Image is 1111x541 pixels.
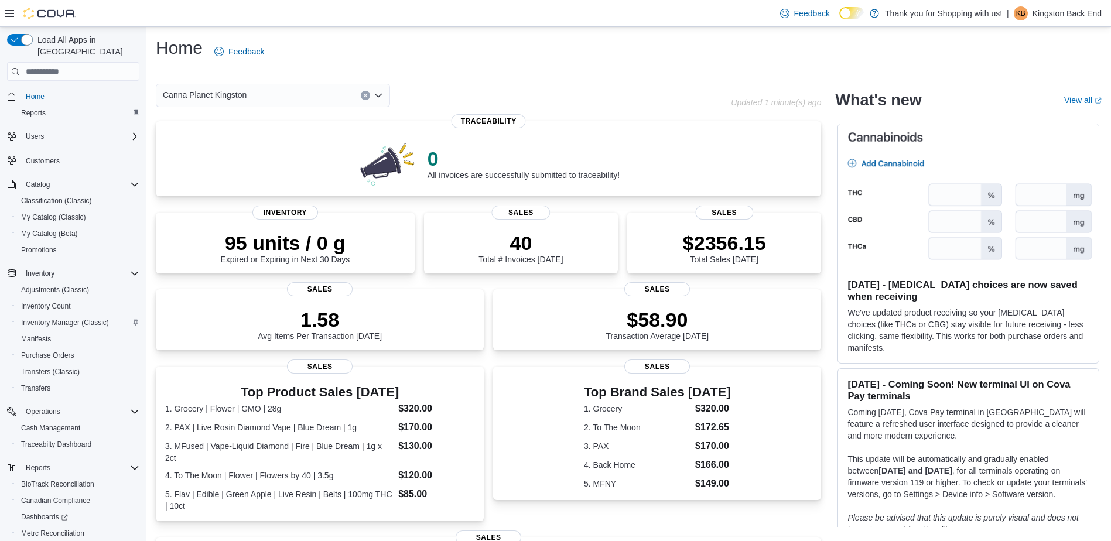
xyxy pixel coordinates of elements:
[258,308,382,341] div: Avg Items Per Transaction [DATE]
[794,8,830,19] span: Feedback
[287,359,353,374] span: Sales
[21,129,139,143] span: Users
[683,231,766,255] p: $2356.15
[163,88,247,102] span: Canna Planet Kingston
[12,347,144,364] button: Purchase Orders
[16,299,139,313] span: Inventory Count
[847,406,1089,441] p: Coming [DATE], Cova Pay terminal in [GEOGRAPHIC_DATA] will feature a refreshed user interface des...
[252,206,318,220] span: Inventory
[12,331,144,347] button: Manifests
[16,243,61,257] a: Promotions
[16,421,139,435] span: Cash Management
[2,176,144,193] button: Catalog
[26,180,50,189] span: Catalog
[1014,6,1028,20] div: Kingston Back End
[21,153,139,167] span: Customers
[584,422,690,433] dt: 2. To The Moon
[695,439,731,453] dd: $170.00
[16,194,97,208] a: Classification (Classic)
[584,440,690,452] dt: 3. PAX
[26,463,50,472] span: Reports
[16,106,139,120] span: Reports
[26,92,45,101] span: Home
[26,132,44,141] span: Users
[606,308,709,331] p: $58.90
[26,156,60,166] span: Customers
[452,114,526,128] span: Traceability
[2,403,144,420] button: Operations
[165,470,394,481] dt: 4. To The Moon | Flower | Flowers by 40 | 3.5g
[16,437,139,451] span: Traceabilty Dashboard
[21,529,84,538] span: Metrc Reconciliation
[12,492,144,509] button: Canadian Compliance
[847,279,1089,302] h3: [DATE] - [MEDICAL_DATA] choices are now saved when receiving
[21,129,49,143] button: Users
[210,40,269,63] a: Feedback
[847,453,1089,500] p: This update will be automatically and gradually enabled between , for all terminals operating on ...
[21,461,55,475] button: Reports
[21,461,139,475] span: Reports
[165,385,474,399] h3: Top Product Sales [DATE]
[21,196,92,206] span: Classification (Classic)
[12,282,144,298] button: Adjustments (Classic)
[695,458,731,472] dd: $166.00
[478,231,563,264] div: Total # Invoices [DATE]
[847,513,1079,534] em: Please be advised that this update is purely visual and does not impact payment functionality.
[21,480,94,489] span: BioTrack Reconciliation
[21,266,139,280] span: Inventory
[21,512,68,522] span: Dashboards
[16,243,139,257] span: Promotions
[2,265,144,282] button: Inventory
[16,283,94,297] a: Adjustments (Classic)
[847,307,1089,354] p: We've updated product receiving so your [MEDICAL_DATA] choices (like THCa or CBG) stay visible fo...
[16,477,139,491] span: BioTrack Reconciliation
[16,477,99,491] a: BioTrack Reconciliation
[12,209,144,225] button: My Catalog (Classic)
[16,227,83,241] a: My Catalog (Beta)
[1033,6,1102,20] p: Kingston Back End
[428,147,620,170] p: 0
[156,36,203,60] h1: Home
[16,283,139,297] span: Adjustments (Classic)
[839,19,840,20] span: Dark Mode
[1016,6,1025,20] span: KB
[21,154,64,168] a: Customers
[398,420,474,434] dd: $170.00
[16,316,114,330] a: Inventory Manager (Classic)
[1064,95,1102,105] a: View allExternal link
[12,509,144,525] a: Dashboards
[12,436,144,453] button: Traceabilty Dashboard
[1095,97,1102,104] svg: External link
[847,378,1089,402] h3: [DATE] - Coming Soon! New terminal UI on Cova Pay terminals
[21,496,90,505] span: Canadian Compliance
[21,318,109,327] span: Inventory Manager (Classic)
[16,194,139,208] span: Classification (Classic)
[16,332,56,346] a: Manifests
[165,403,394,415] dt: 1. Grocery | Flower | GMO | 28g
[16,348,79,362] a: Purchase Orders
[165,488,394,512] dt: 5. Flav | Edible | Green Apple | Live Resin | Belts | 100mg THC | 10ct
[16,526,139,540] span: Metrc Reconciliation
[21,384,50,393] span: Transfers
[428,147,620,180] div: All invoices are successfully submitted to traceability!
[21,266,59,280] button: Inventory
[12,364,144,380] button: Transfers (Classic)
[584,403,690,415] dt: 1. Grocery
[21,213,86,222] span: My Catalog (Classic)
[398,468,474,482] dd: $120.00
[12,225,144,242] button: My Catalog (Beta)
[835,91,921,109] h2: What's new
[398,487,474,501] dd: $85.00
[21,177,54,191] button: Catalog
[16,494,95,508] a: Canadian Compliance
[21,285,89,295] span: Adjustments (Classic)
[878,466,952,475] strong: [DATE] and [DATE]
[220,231,350,255] p: 95 units / 0 g
[21,367,80,376] span: Transfers (Classic)
[26,407,60,416] span: Operations
[683,231,766,264] div: Total Sales [DATE]
[21,405,139,419] span: Operations
[731,98,821,107] p: Updated 1 minute(s) ago
[16,210,91,224] a: My Catalog (Classic)
[16,510,73,524] a: Dashboards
